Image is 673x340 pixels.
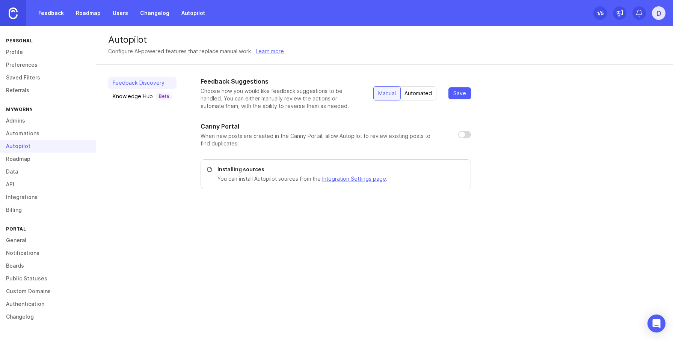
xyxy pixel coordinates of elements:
[201,132,446,147] p: When new posts are created in the Canny Portal, allow Autopilot to review existing posts to find ...
[201,87,361,110] p: Choose how you would like feedback suggestions to be handled. You can either manually review the ...
[108,35,661,44] div: Autopilot
[400,86,436,100] button: Automated
[256,47,284,55] a: Learn more
[217,166,462,173] p: Installing sources
[373,86,401,100] button: Manual
[322,175,386,182] a: Integration Settings page
[136,6,174,20] a: Changelog
[108,90,177,102] a: Knowledge HubBeta
[108,47,253,55] div: Configure AI-powered features that replace manual work.
[201,77,361,86] h1: Feedback Suggestions
[217,175,462,183] p: You can install Autopilot sources from the .
[597,8,604,18] div: 1 /5
[108,77,177,89] a: Feedback Discovery
[453,90,466,97] span: Save
[113,93,172,100] div: Knowledge Hub
[159,93,169,99] p: Beta
[71,6,105,20] a: Roadmap
[9,7,18,19] img: Canny Home
[34,6,68,20] a: Feedback
[108,6,133,20] a: Users
[201,122,239,131] h1: Canny Portal
[652,6,665,20] button: D
[400,87,436,100] div: Automated
[593,6,607,20] button: 1/5
[448,87,471,99] button: Save
[177,6,210,20] a: Autopilot
[647,315,665,333] div: Open Intercom Messenger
